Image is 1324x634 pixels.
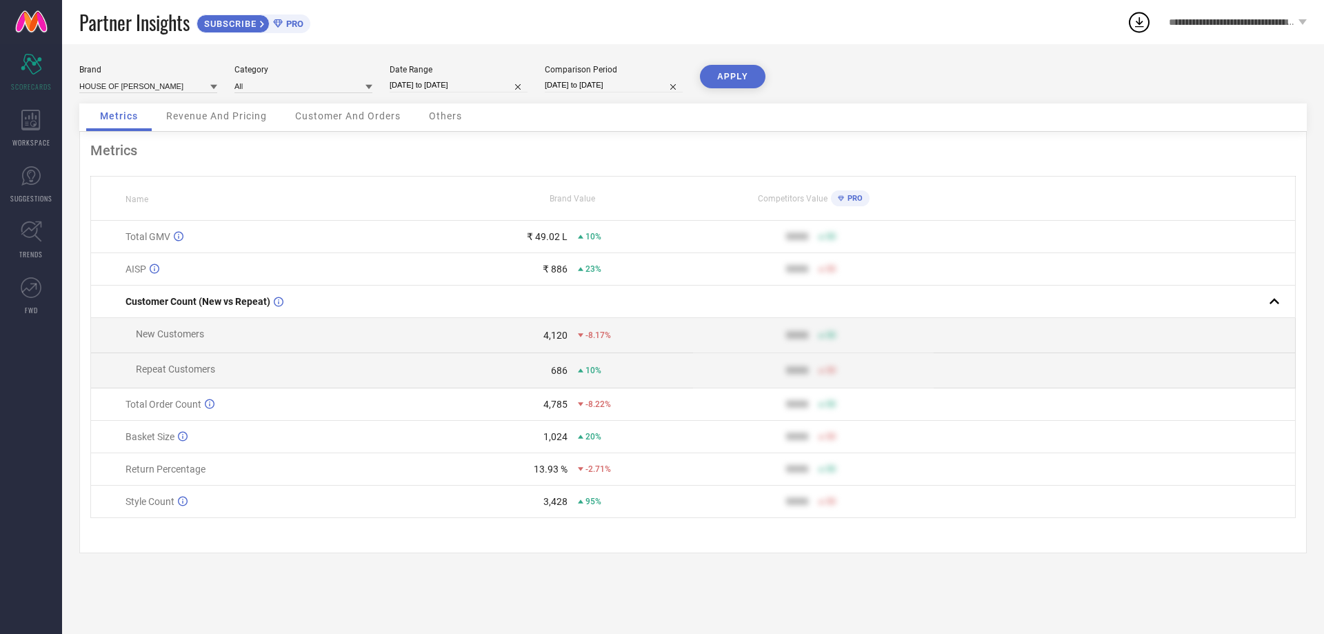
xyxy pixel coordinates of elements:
span: Basket Size [126,431,174,442]
div: 686 [551,365,568,376]
a: SUBSCRIBEPRO [197,11,310,33]
input: Select date range [390,78,528,92]
span: AISP [126,264,146,275]
span: Customer And Orders [295,110,401,121]
span: Return Percentage [126,464,205,475]
span: 50 [826,330,836,340]
span: Competitors Value [758,194,827,204]
span: -8.17% [585,330,611,340]
span: Revenue And Pricing [166,110,267,121]
span: 20% [585,432,601,442]
span: 50 [826,497,836,506]
span: 50 [826,232,836,241]
div: 9999 [786,464,808,475]
span: WORKSPACE [12,137,50,148]
div: 13.93 % [534,464,568,475]
div: Date Range [390,65,528,75]
span: -2.71% [585,464,611,474]
span: New Customers [136,328,204,339]
input: Select comparison period [545,78,683,92]
span: 10% [585,232,601,241]
div: 1,024 [543,431,568,442]
span: FWD [25,305,38,315]
div: 4,785 [543,399,568,410]
span: Partner Insights [79,8,190,37]
span: Style Count [126,496,174,507]
span: Customer Count (New vs Repeat) [126,296,270,307]
div: 9999 [786,231,808,242]
span: Brand Value [550,194,595,204]
span: SUGGESTIONS [10,193,52,204]
span: SUBSCRIBE [197,19,260,29]
span: Repeat Customers [136,364,215,375]
div: 9999 [786,365,808,376]
span: Total GMV [126,231,170,242]
span: Name [126,195,148,204]
div: 3,428 [543,496,568,507]
span: 50 [826,366,836,375]
span: Others [429,110,462,121]
div: 9999 [786,431,808,442]
div: ₹ 49.02 L [527,231,568,242]
span: 23% [585,264,601,274]
span: Total Order Count [126,399,201,410]
span: PRO [844,194,863,203]
div: 4,120 [543,330,568,341]
span: TRENDS [19,249,43,259]
span: 50 [826,432,836,442]
div: 9999 [786,496,808,507]
div: Brand [79,65,217,75]
span: 95% [585,497,601,506]
div: 9999 [786,399,808,410]
div: Comparison Period [545,65,683,75]
div: 9999 [786,264,808,275]
div: Open download list [1127,10,1152,34]
span: 10% [585,366,601,375]
span: 50 [826,264,836,274]
div: 9999 [786,330,808,341]
span: 50 [826,464,836,474]
button: APPLY [700,65,765,88]
span: Metrics [100,110,138,121]
span: -8.22% [585,399,611,409]
div: ₹ 886 [543,264,568,275]
span: PRO [283,19,303,29]
span: SCORECARDS [11,81,52,92]
div: Metrics [90,142,1296,159]
div: Category [234,65,372,75]
span: 50 [826,399,836,409]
